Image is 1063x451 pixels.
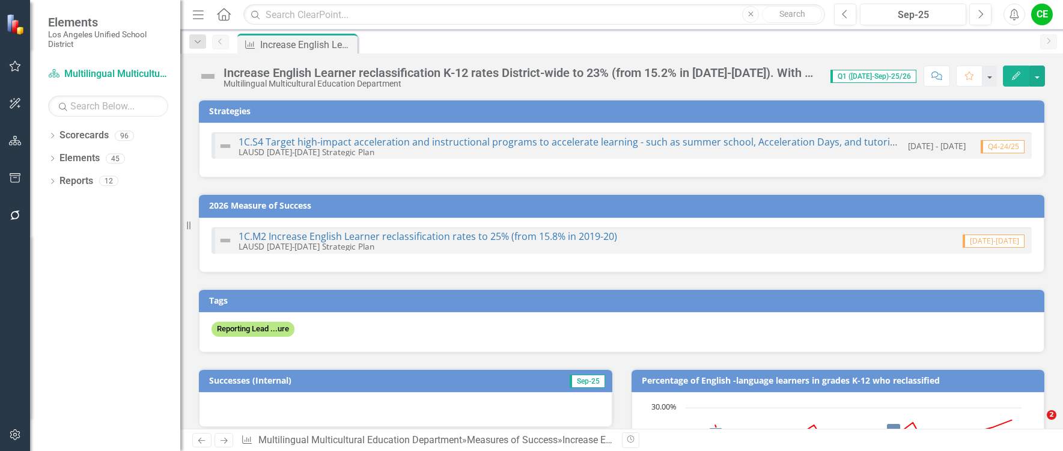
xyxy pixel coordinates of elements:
img: Not Defined [198,67,218,86]
a: Scorecards [59,129,109,143]
div: 45 [106,153,125,164]
div: Increase English Learner reclassification K-12 rates District-wide to 23% (from 15.2% in [DATE]-[... [260,37,355,52]
a: Reports [59,174,93,188]
a: Multilingual Multicultural Education Department [48,67,168,81]
h3: 2026 Measure of Success [209,201,1038,210]
div: Multilingual Multicultural Education Department [224,79,818,88]
span: Q1 ([DATE]-Sep)-25/26 [830,70,916,83]
a: Elements [59,152,100,165]
div: Sep-25 [864,8,962,22]
h3: Tags [209,296,1038,305]
small: Los Angeles Unified School District [48,29,168,49]
span: Q4-24/25 [981,140,1025,153]
a: 1C.M2 Increase English Learner reclassification rates to 25% (from 15.8% in 2019-20) [239,230,617,243]
span: Search [779,9,805,19]
button: Search [762,6,822,23]
div: Increase English Learner reclassification K-12 rates District-wide to 23% (from 15.2% in [DATE]-[... [224,66,818,79]
a: Multilingual Multicultural Education Department [258,434,462,446]
input: Search Below... [48,96,168,117]
h3: Strategies [209,106,1038,115]
button: Sep-25 [860,4,966,25]
small: LAUSD [DATE]-[DATE] Strategic Plan [239,146,374,158]
small: [DATE] - [DATE] [908,140,966,152]
div: » » [241,434,612,447]
span: Elements [48,15,168,29]
input: Search ClearPoint... [243,4,825,25]
span: Sep-25 [570,375,605,388]
iframe: Intercom live chat [1022,410,1051,439]
div: 12 [99,176,118,186]
text: 20.00% [651,426,677,437]
h3: Percentage of English -language learners in grades K-12 who reclassified [642,376,1039,385]
a: Measures of Success [467,434,558,446]
span: 2 [1047,410,1056,420]
img: ClearPoint Strategy [6,14,27,35]
small: LAUSD [DATE]-[DATE] Strategic Plan [239,241,374,252]
span: [DATE]-[DATE] [963,235,1025,248]
img: Not Defined [218,139,233,153]
span: Reporting Lead ...ure [212,322,294,337]
div: 96 [115,130,134,141]
button: CE [1031,4,1053,25]
h3: Successes (Internal) [209,376,484,385]
img: Not Defined [218,233,233,248]
text: 30.00% [651,401,677,412]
